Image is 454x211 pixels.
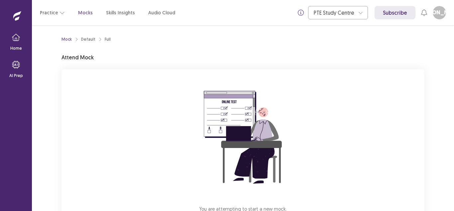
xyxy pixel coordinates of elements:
[61,53,94,61] p: Attend Mock
[9,73,23,79] p: AI Prep
[295,7,307,19] button: info
[105,36,111,42] div: Full
[106,9,135,16] a: Skills Insights
[81,36,95,42] div: Default
[314,6,355,19] div: PTE Study Centre
[61,36,72,42] a: Mock
[78,9,93,16] a: Mocks
[433,6,446,19] button: [PERSON_NAME]
[61,36,111,42] nav: breadcrumb
[148,9,175,16] a: Audio Cloud
[40,7,65,19] button: Practice
[183,77,303,197] img: attend-mock
[10,45,22,51] p: Home
[375,6,415,19] a: Subscribe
